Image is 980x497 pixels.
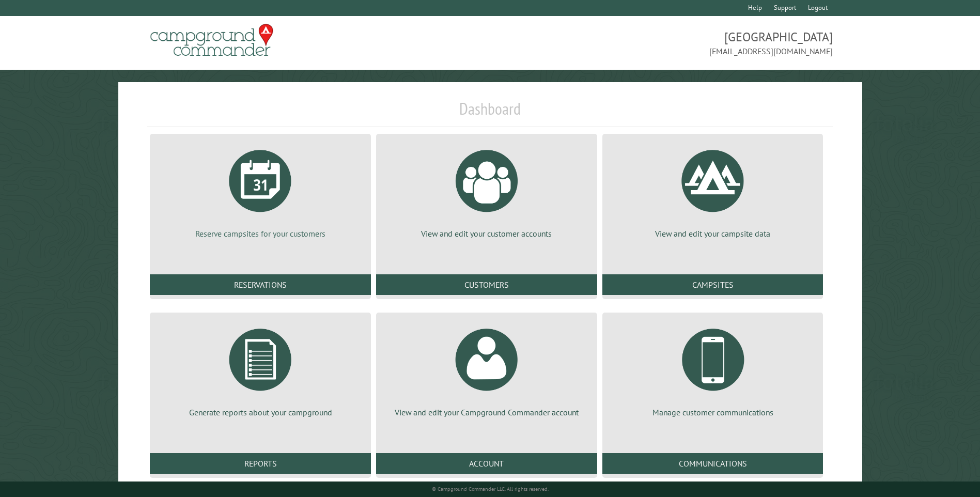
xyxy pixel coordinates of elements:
[147,99,832,127] h1: Dashboard
[388,321,585,418] a: View and edit your Campground Commander account
[388,142,585,239] a: View and edit your customer accounts
[615,321,811,418] a: Manage customer communications
[150,453,371,474] a: Reports
[162,407,359,418] p: Generate reports about your campground
[615,228,811,239] p: View and edit your campsite data
[162,142,359,239] a: Reserve campsites for your customers
[150,274,371,295] a: Reservations
[388,228,585,239] p: View and edit your customer accounts
[162,228,359,239] p: Reserve campsites for your customers
[490,28,833,57] span: [GEOGRAPHIC_DATA] [EMAIL_ADDRESS][DOMAIN_NAME]
[376,274,597,295] a: Customers
[147,20,276,60] img: Campground Commander
[376,453,597,474] a: Account
[615,407,811,418] p: Manage customer communications
[615,142,811,239] a: View and edit your campsite data
[388,407,585,418] p: View and edit your Campground Commander account
[602,274,823,295] a: Campsites
[432,486,549,492] small: © Campground Commander LLC. All rights reserved.
[162,321,359,418] a: Generate reports about your campground
[602,453,823,474] a: Communications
